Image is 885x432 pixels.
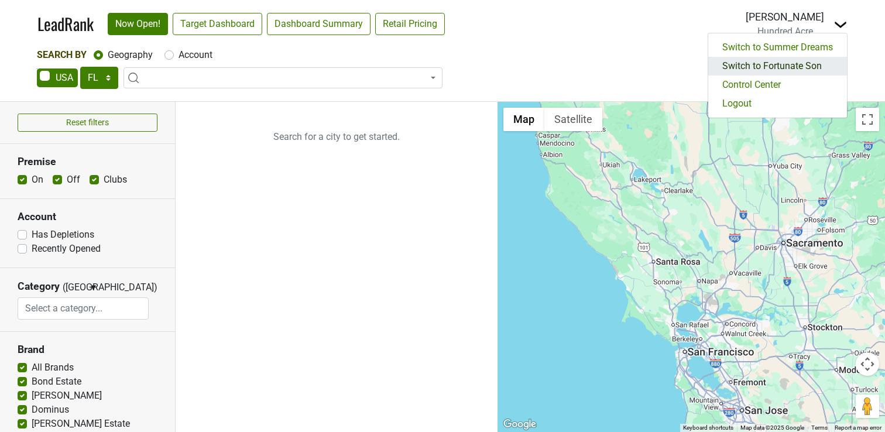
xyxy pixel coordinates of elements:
label: Account [179,48,212,62]
a: Terms (opens in new tab) [811,424,828,431]
span: ([GEOGRAPHIC_DATA]) [63,280,86,297]
button: Map camera controls [856,352,879,376]
p: Search for a city to get started. [176,102,498,172]
a: Dashboard Summary [267,13,371,35]
a: Target Dashboard [173,13,262,35]
a: Logout [708,94,847,113]
a: Open this area in Google Maps (opens a new window) [500,417,539,432]
img: Google [500,417,539,432]
a: Report a map error [835,424,881,431]
span: Map data ©2025 Google [740,424,804,431]
div: [PERSON_NAME] [746,9,824,25]
label: [PERSON_NAME] [32,389,102,403]
label: On [32,173,43,187]
label: Recently Opened [32,242,101,256]
span: Hundred Acre [757,26,813,37]
button: Drag Pegman onto the map to open Street View [856,395,879,418]
label: Dominus [32,403,69,417]
a: Now Open! [108,13,168,35]
h3: Category [18,280,60,293]
h3: Brand [18,344,157,356]
button: Show satellite imagery [544,108,602,131]
div: Dropdown Menu [708,33,848,118]
label: Bond Estate [32,375,81,389]
span: Search By [37,49,87,60]
span: ▼ [89,282,98,293]
label: Geography [108,48,153,62]
label: [PERSON_NAME] Estate [32,417,130,431]
img: Dropdown Menu [833,18,848,32]
a: LeadRank [37,12,94,36]
a: Switch to Fortunate Son [708,57,847,76]
button: Show street map [503,108,544,131]
h3: Account [18,211,157,223]
a: Control Center [708,76,847,94]
a: Switch to Summer Dreams [708,38,847,57]
button: Reset filters [18,114,157,132]
label: Off [67,173,80,187]
h3: Premise [18,156,157,168]
label: All Brands [32,361,74,375]
button: Toggle fullscreen view [856,108,879,131]
a: Retail Pricing [375,13,445,35]
label: Has Depletions [32,228,94,242]
button: Keyboard shortcuts [683,424,733,432]
input: Select a category... [18,297,148,320]
label: Clubs [104,173,127,187]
